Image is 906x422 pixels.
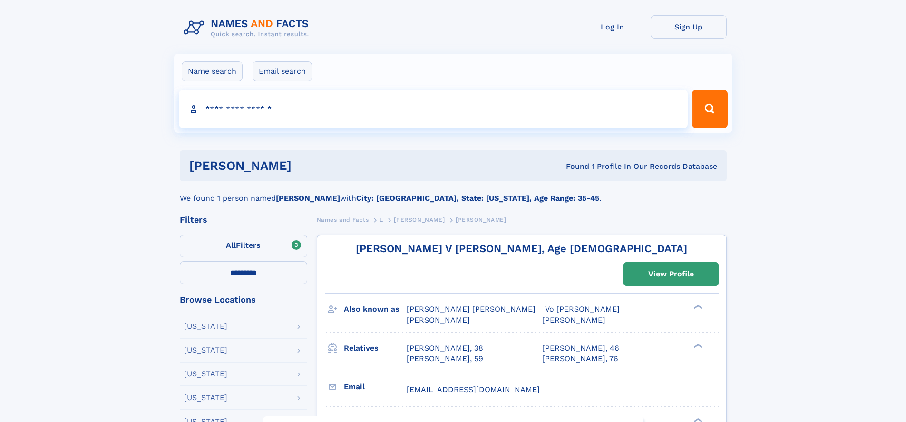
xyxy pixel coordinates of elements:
[344,340,407,356] h3: Relatives
[179,90,688,128] input: search input
[692,304,703,310] div: ❯
[182,61,243,81] label: Name search
[180,235,307,257] label: Filters
[184,370,227,378] div: [US_STATE]
[542,353,618,364] a: [PERSON_NAME], 76
[317,214,369,226] a: Names and Facts
[692,343,703,349] div: ❯
[344,379,407,395] h3: Email
[276,194,340,203] b: [PERSON_NAME]
[407,343,483,353] a: [PERSON_NAME], 38
[356,243,687,255] a: [PERSON_NAME] V [PERSON_NAME], Age [DEMOGRAPHIC_DATA]
[692,90,727,128] button: Search Button
[344,301,407,317] h3: Also known as
[624,263,718,285] a: View Profile
[184,394,227,402] div: [US_STATE]
[407,385,540,394] span: [EMAIL_ADDRESS][DOMAIN_NAME]
[542,343,619,353] a: [PERSON_NAME], 46
[651,15,727,39] a: Sign Up
[394,216,445,223] span: [PERSON_NAME]
[456,216,507,223] span: [PERSON_NAME]
[648,263,694,285] div: View Profile
[429,161,717,172] div: Found 1 Profile In Our Records Database
[380,216,383,223] span: L
[407,304,536,314] span: [PERSON_NAME] [PERSON_NAME]
[180,15,317,41] img: Logo Names and Facts
[407,353,483,364] a: [PERSON_NAME], 59
[253,61,312,81] label: Email search
[189,160,429,172] h1: [PERSON_NAME]
[184,323,227,330] div: [US_STATE]
[226,241,236,250] span: All
[407,315,470,324] span: [PERSON_NAME]
[545,304,620,314] span: Vo [PERSON_NAME]
[394,214,445,226] a: [PERSON_NAME]
[575,15,651,39] a: Log In
[542,315,605,324] span: [PERSON_NAME]
[180,181,727,204] div: We found 1 person named with .
[380,214,383,226] a: L
[356,194,599,203] b: City: [GEOGRAPHIC_DATA], State: [US_STATE], Age Range: 35-45
[180,216,307,224] div: Filters
[184,346,227,354] div: [US_STATE]
[180,295,307,304] div: Browse Locations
